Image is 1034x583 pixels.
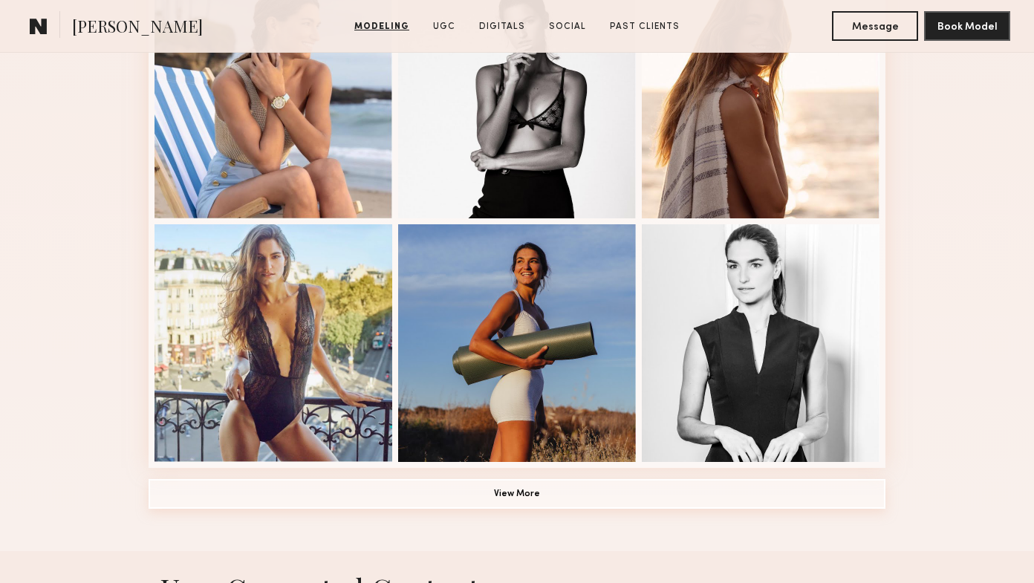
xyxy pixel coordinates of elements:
[149,479,885,509] button: View More
[604,20,686,33] a: Past Clients
[543,20,592,33] a: Social
[473,20,531,33] a: Digitals
[348,20,415,33] a: Modeling
[832,11,918,41] button: Message
[924,19,1010,32] a: Book Model
[924,11,1010,41] button: Book Model
[72,15,203,41] span: [PERSON_NAME]
[427,20,461,33] a: UGC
